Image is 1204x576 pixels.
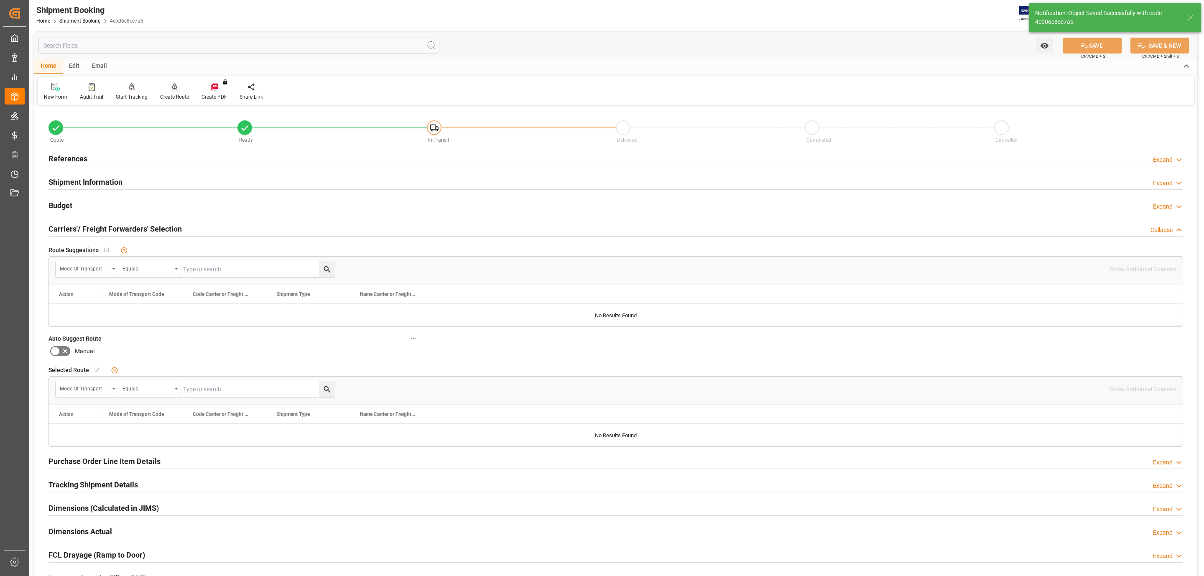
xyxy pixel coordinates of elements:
div: Equals [122,383,172,392]
button: Auto Suggest Route [408,333,419,344]
h2: Dimensions Actual [48,526,112,537]
div: Home [34,59,63,74]
div: Expand [1153,528,1173,537]
span: Route Suggestions [48,246,99,255]
h2: Dimensions (Calculated in JIMS) [48,502,159,514]
span: Ready [239,137,253,143]
div: Expand [1153,155,1173,164]
button: SAVE [1063,38,1122,54]
span: Quote [50,137,64,143]
div: Mode of Transport Code [60,383,109,392]
input: Search Fields [38,38,439,54]
div: Expand [1153,179,1173,188]
button: open menu [1036,38,1053,54]
div: Start Tracking [116,93,148,101]
a: Shipment Booking [59,18,101,24]
div: Create Route [160,93,189,101]
span: In-Transit [428,137,449,143]
div: Action [59,291,74,297]
div: Share Link [240,93,263,101]
span: Name Carrier or Freight Forwarder [360,291,416,297]
span: Ctrl/CMD + S [1081,53,1105,59]
img: Exertis%20JAM%20-%20Email%20Logo.jpg_1722504956.jpg [1019,6,1048,21]
h2: Shipment Information [48,176,122,188]
span: Mode of Transport Code [109,411,164,417]
h2: Carriers'/ Freight Forwarders' Selection [48,223,182,234]
span: Shipment Type [276,411,310,417]
span: Code Carrier or Freight Forwarder [193,411,249,417]
div: New Form [44,93,67,101]
button: open menu [56,261,118,277]
div: Collapse [1150,226,1173,234]
h2: References [48,153,87,164]
button: open menu [118,381,181,397]
h2: FCL Drayage (Ramp to Door) [48,549,145,561]
button: open menu [56,381,118,397]
div: Notification: Object Saved Successfully with code 4eb06c8ce7a5 [1035,9,1179,26]
button: search button [319,261,335,277]
h2: Purchase Order Line Item Details [48,456,161,467]
span: Completed [806,137,831,143]
span: Manual [75,347,94,356]
div: Email [86,59,113,74]
div: Expand [1153,505,1173,514]
span: Auto Suggest Route [48,334,102,343]
span: Mode of Transport Code [109,291,164,297]
h2: Tracking Shipment Details [48,479,138,490]
span: Cancelled [995,137,1018,143]
span: Ctrl/CMD + Shift + S [1142,53,1179,59]
div: Edit [63,59,86,74]
div: Action [59,411,74,417]
input: Type to search [181,381,335,397]
div: Expand [1153,202,1173,211]
div: Shipment Booking [36,4,143,16]
span: Code Carrier or Freight Forwarder [193,291,249,297]
h2: Budget [48,200,72,211]
button: open menu [118,261,181,277]
div: Expand [1153,482,1173,490]
div: Equals [122,263,172,273]
div: Expand [1153,552,1173,561]
span: Selected Route [48,366,89,375]
span: Delivered [617,137,638,143]
span: Shipment Type [276,291,310,297]
span: Name Carrier or Freight Forwarder [360,411,416,417]
div: Audit Trail [80,93,103,101]
a: Home [36,18,50,24]
div: Mode of Transport Code [60,263,109,273]
div: Expand [1153,458,1173,467]
button: search button [319,381,335,397]
input: Type to search [181,261,335,277]
button: SAVE & NEW [1130,38,1189,54]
